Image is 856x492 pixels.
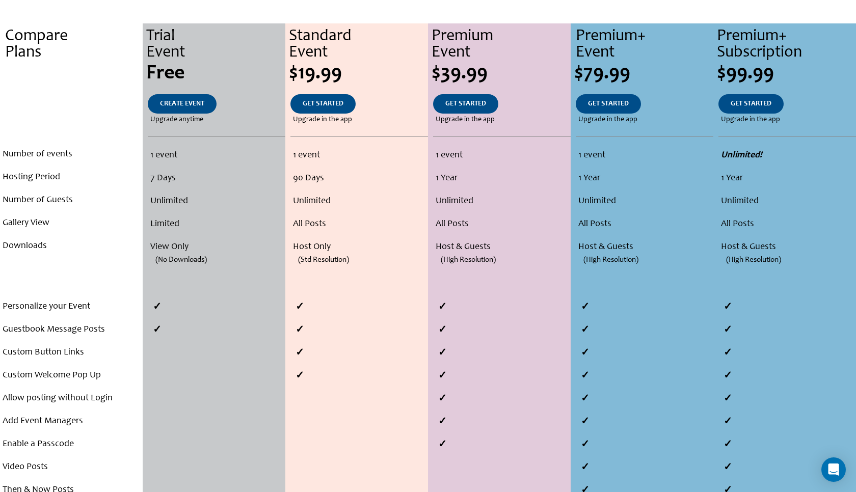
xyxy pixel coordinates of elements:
div: Premium+ Event [576,29,713,61]
div: $79.99 [574,64,713,84]
li: Unlimited [293,190,425,213]
li: Unlimited [721,190,853,213]
li: 1 event [436,144,568,167]
a: GET STARTED [576,94,641,114]
span: (Std Resolution) [298,249,349,271]
div: Premium+ Subscription [717,29,856,61]
span: . [70,116,72,123]
a: GET STARTED [433,94,498,114]
span: (No Downloads) [155,249,207,271]
li: View Only [150,236,282,259]
li: Unlimited [150,190,282,213]
a: GET STARTED [290,94,356,114]
span: (High Resolution) [441,249,496,271]
li: Allow posting without Login [3,387,140,410]
li: Gallery View [3,212,140,235]
li: Enable a Passcode [3,433,140,456]
li: Host & Guests [578,236,711,259]
div: Free [146,64,285,84]
span: . [70,100,72,107]
li: Hosting Period [3,166,140,189]
div: Open Intercom Messenger [821,457,846,482]
a: GET STARTED [718,94,784,114]
div: $39.99 [432,64,571,84]
li: Host & Guests [436,236,568,259]
li: All Posts [293,213,425,236]
li: Personalize your Event [3,295,140,318]
li: Custom Welcome Pop Up [3,364,140,387]
div: Compare Plans [5,29,143,61]
span: GET STARTED [445,100,486,107]
div: $99.99 [717,64,856,84]
li: Add Event Managers [3,410,140,433]
div: Trial Event [146,29,285,61]
li: 1 Year [436,167,568,190]
li: Number of Guests [3,189,140,212]
li: Guestbook Message Posts [3,318,140,341]
span: Upgrade in the app [721,114,780,126]
strong: Unlimited! [721,151,762,160]
li: Unlimited [436,190,568,213]
span: Upgrade anytime [150,114,203,126]
li: Video Posts [3,456,140,479]
span: GET STARTED [731,100,771,107]
li: All Posts [436,213,568,236]
li: Host Only [293,236,425,259]
span: GET STARTED [588,100,629,107]
a: . [58,94,85,114]
span: CREATE EVENT [160,100,204,107]
span: Upgrade in the app [293,114,352,126]
li: All Posts [578,213,711,236]
li: 1 Year [721,167,853,190]
li: All Posts [721,213,853,236]
span: Upgrade in the app [578,114,637,126]
div: Standard Event [289,29,428,61]
li: Unlimited [578,190,711,213]
li: 1 event [293,144,425,167]
li: 1 event [150,144,282,167]
span: (High Resolution) [726,249,781,271]
div: Premium Event [432,29,571,61]
a: CREATE EVENT [148,94,217,114]
div: $19.99 [289,64,428,84]
li: Custom Button Links [3,341,140,364]
li: 7 Days [150,167,282,190]
li: 1 Year [578,167,711,190]
li: Number of events [3,143,140,166]
li: Downloads [3,235,140,258]
li: 90 Days [293,167,425,190]
span: (High Resolution) [583,249,638,271]
span: . [69,64,74,84]
li: Limited [150,213,282,236]
span: GET STARTED [303,100,343,107]
li: 1 event [578,144,711,167]
span: Upgrade in the app [436,114,495,126]
li: Host & Guests [721,236,853,259]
